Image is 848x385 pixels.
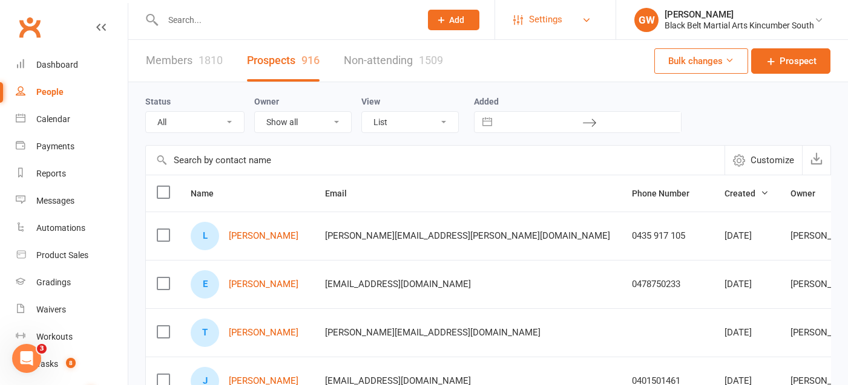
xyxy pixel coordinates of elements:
[36,60,78,70] div: Dashboard
[16,187,128,215] a: Messages
[632,189,703,198] span: Phone Number
[725,328,769,338] div: [DATE]
[725,279,769,290] div: [DATE]
[191,186,227,201] button: Name
[36,332,73,341] div: Workouts
[725,231,769,241] div: [DATE]
[16,51,128,79] a: Dashboard
[16,269,128,296] a: Gradings
[16,351,128,378] a: Tasks 8
[229,328,298,338] a: [PERSON_NAME]
[36,277,71,287] div: Gradings
[654,48,748,74] button: Bulk changes
[449,15,464,25] span: Add
[191,270,219,299] div: Ezra
[474,97,682,106] label: Added
[229,231,298,241] a: [PERSON_NAME]
[751,153,794,167] span: Customize
[529,6,562,33] span: Settings
[37,344,47,354] span: 3
[254,97,279,106] label: Owner
[632,186,703,201] button: Phone Number
[751,48,830,74] a: Prospect
[36,114,70,124] div: Calendar
[16,323,128,351] a: Workouts
[476,112,498,132] button: Interact with the calendar and add the check-in date for your trip.
[632,279,703,290] div: 0478750233
[36,141,74,151] div: Payments
[325,321,541,344] span: [PERSON_NAME][EMAIL_ADDRESS][DOMAIN_NAME]
[66,358,76,368] span: 8
[36,223,85,233] div: Automations
[780,54,817,68] span: Prospect
[790,186,829,201] button: Owner
[159,11,412,28] input: Search...
[229,279,298,290] a: [PERSON_NAME]
[36,169,66,178] div: Reports
[325,189,360,198] span: Email
[36,250,88,260] div: Product Sales
[361,97,380,106] label: View
[12,344,41,373] iframe: Intercom live chat
[725,186,769,201] button: Created
[191,319,219,347] div: Tayla
[191,222,219,250] div: Leila
[325,224,610,247] span: [PERSON_NAME][EMAIL_ADDRESS][PERSON_NAME][DOMAIN_NAME]
[790,189,829,198] span: Owner
[665,20,814,31] div: Black Belt Martial Arts Kincumber South
[36,196,74,205] div: Messages
[145,97,171,106] label: Status
[325,273,471,296] span: [EMAIL_ADDRESS][DOMAIN_NAME]
[16,242,128,269] a: Product Sales
[146,146,725,175] input: Search by contact name
[16,215,128,242] a: Automations
[199,54,223,66] div: 1810
[725,146,802,175] button: Customize
[419,54,443,66] div: 1509
[191,189,227,198] span: Name
[15,12,45,42] a: Clubworx
[36,87,64,97] div: People
[325,186,360,201] button: Email
[16,296,128,323] a: Waivers
[247,40,320,82] a: Prospects916
[632,231,703,241] div: 0435 917 105
[16,106,128,133] a: Calendar
[634,8,659,32] div: GW
[344,40,443,82] a: Non-attending1509
[16,79,128,106] a: People
[36,359,58,369] div: Tasks
[428,10,479,30] button: Add
[36,305,66,314] div: Waivers
[665,9,814,20] div: [PERSON_NAME]
[16,133,128,160] a: Payments
[725,189,769,198] span: Created
[146,40,223,82] a: Members1810
[16,160,128,187] a: Reports
[301,54,320,66] div: 916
